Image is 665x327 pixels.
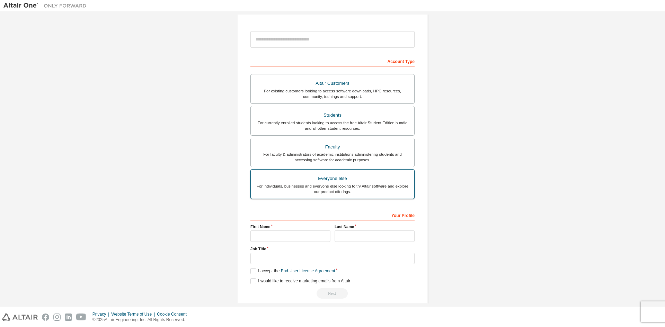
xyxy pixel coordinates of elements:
div: Students [255,110,410,120]
div: For currently enrolled students looking to access the free Altair Student Edition bundle and all ... [255,120,410,131]
div: Everyone else [255,174,410,183]
div: For faculty & administrators of academic institutions administering students and accessing softwa... [255,152,410,163]
div: Altair Customers [255,79,410,88]
img: linkedin.svg [65,314,72,321]
img: altair_logo.svg [2,314,38,321]
div: For existing customers looking to access software downloads, HPC resources, community, trainings ... [255,88,410,99]
img: facebook.svg [42,314,49,321]
img: instagram.svg [53,314,61,321]
p: © 2025 Altair Engineering, Inc. All Rights Reserved. [92,317,191,323]
div: Account Type [250,55,415,66]
img: Altair One [3,2,90,9]
label: I would like to receive marketing emails from Altair [250,278,350,284]
div: Your Profile [250,209,415,220]
label: I accept the [250,268,335,274]
div: Cookie Consent [157,311,190,317]
label: Job Title [250,246,415,252]
div: Read and acccept EULA to continue [250,288,415,299]
div: For individuals, businesses and everyone else looking to try Altair software and explore our prod... [255,183,410,194]
div: Faculty [255,142,410,152]
a: End-User License Agreement [281,269,335,273]
label: First Name [250,224,330,229]
div: Website Terms of Use [111,311,157,317]
label: Last Name [335,224,415,229]
img: youtube.svg [76,314,86,321]
div: Privacy [92,311,111,317]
